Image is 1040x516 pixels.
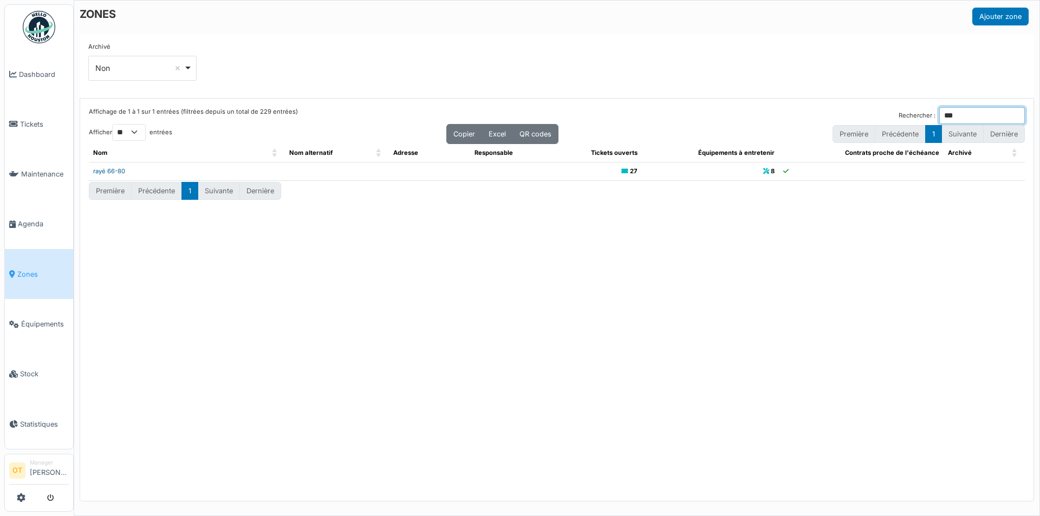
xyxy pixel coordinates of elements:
button: 1 [925,125,942,143]
div: Affichage de 1 à 1 sur 1 entrées (filtrées depuis un total de 229 entrées) [89,107,298,124]
a: Dashboard [5,49,73,99]
span: Maintenance [21,169,69,179]
span: Responsable [474,149,513,156]
a: Tickets [5,99,73,149]
button: Ajouter zone [972,8,1029,25]
a: OT Manager[PERSON_NAME] [9,459,69,485]
span: Adresse [393,149,418,156]
span: Équipements [21,319,69,329]
a: Maintenance [5,149,73,199]
button: Copier [446,124,482,144]
div: Manager [30,459,69,467]
span: Nom alternatif [289,149,333,156]
span: Dashboard [19,69,69,80]
label: Afficher entrées [89,124,172,141]
span: Excel [489,130,506,138]
span: Nom alternatif: Activate to sort [376,144,382,162]
label: Rechercher : [899,111,935,120]
img: Badge_color-CXgf-gQk.svg [23,11,55,43]
a: Stock [5,349,73,399]
button: Excel [482,124,513,144]
select: Afficherentrées [112,124,146,141]
nav: pagination [89,182,281,200]
label: Archivé [88,42,110,51]
button: Remove item: 'false' [172,63,183,74]
div: Non [95,62,184,74]
span: Tickets [20,119,69,129]
b: 27 [630,167,638,175]
a: rayé 66-80 [93,167,125,175]
span: Nom: Activate to sort [272,144,278,162]
span: Copier [453,130,475,138]
b: 8 [771,167,775,175]
span: Archivé: Activate to sort [1012,144,1018,162]
span: QR codes [519,130,551,138]
span: Agenda [18,219,69,229]
button: 1 [181,182,198,200]
span: Équipements à entretenir [698,149,775,156]
span: Zones [17,269,69,279]
span: Statistiques [20,419,69,429]
span: Archivé [948,149,972,156]
h6: ZONES [80,8,116,21]
a: Statistiques [5,399,73,449]
li: [PERSON_NAME] [30,459,69,482]
span: Contrats proche de l'échéance [845,149,939,156]
button: QR codes [512,124,558,144]
span: Stock [20,369,69,379]
a: Agenda [5,199,73,249]
a: Zones [5,249,73,299]
li: OT [9,462,25,479]
nav: pagination [833,125,1025,143]
a: Équipements [5,299,73,349]
span: Tickets ouverts [591,149,638,156]
span: Nom [93,149,107,156]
